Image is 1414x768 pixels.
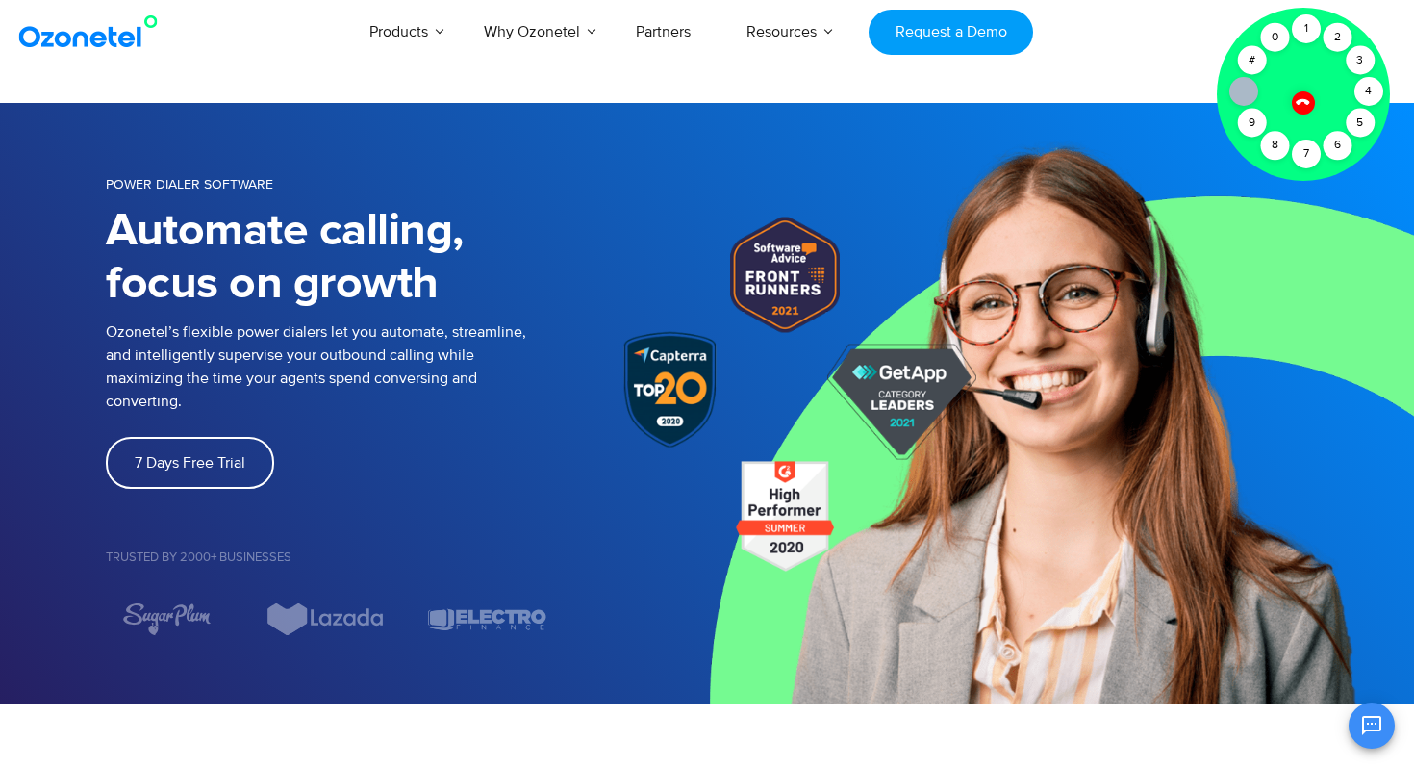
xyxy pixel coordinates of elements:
[1237,109,1266,138] div: 9
[106,205,527,311] h1: Automate calling, focus on growth
[1292,14,1321,43] div: 1
[265,602,387,636] img: Lazada
[1323,23,1351,52] div: 2
[1260,131,1289,160] div: 8
[265,602,387,636] div: 6 / 7
[1292,140,1321,168] div: 7
[106,551,707,564] h5: Trusted by 2000+ Businesses
[426,602,547,636] div: 7 / 7
[1237,46,1266,75] div: #
[1260,23,1289,52] div: 0
[106,320,539,413] p: Ozonetel’s flexible power dialers let you automate, streamline, and intelligently supervise your ...
[106,602,227,636] div: 5 / 7
[1323,131,1351,160] div: 6
[1349,703,1395,749] button: Open chat
[106,602,707,636] div: Image Carousel
[1346,46,1375,75] div: 3
[586,607,707,630] div: 1 / 7
[106,176,273,192] span: POWER DIALER SOFTWARE
[1346,109,1375,138] div: 5
[869,10,1033,55] a: Request a Demo
[426,602,547,636] img: electro
[106,437,274,489] a: 7 Days Free Trial
[1354,77,1383,106] div: 4
[121,602,212,636] img: sugarplum
[135,455,245,471] span: 7 Days Free Trial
